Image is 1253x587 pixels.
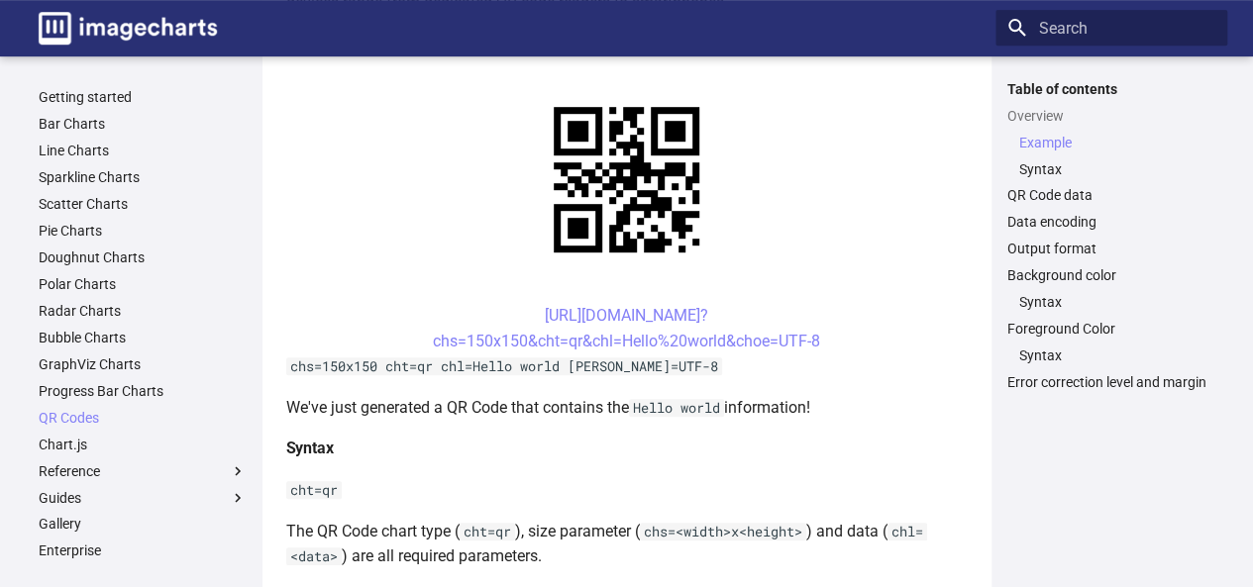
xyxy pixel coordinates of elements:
a: Line Charts [39,142,247,159]
code: chs=150x150 cht=qr chl=Hello world [PERSON_NAME]=UTF-8 [286,357,722,375]
a: Pie Charts [39,222,247,240]
a: Background color [1007,266,1215,284]
a: GraphViz Charts [39,355,247,373]
label: Table of contents [995,80,1227,98]
a: Chart.js [39,436,247,453]
a: Progress Bar Charts [39,382,247,400]
a: Syntax [1019,293,1215,311]
a: Output format [1007,240,1215,257]
a: Foreground Color [1007,320,1215,338]
a: Overview [1007,107,1215,125]
a: Example [1019,134,1215,151]
a: Syntax [1019,346,1215,364]
a: Scatter Charts [39,195,247,213]
code: cht=qr [460,523,515,540]
a: Bar Charts [39,115,247,133]
a: QR Code data [1007,186,1215,204]
a: Image-Charts documentation [31,4,225,52]
nav: Background color [1007,293,1215,311]
code: Hello world [629,399,724,417]
a: Radar Charts [39,302,247,320]
a: Error correction level and margin [1007,373,1215,391]
a: QR Codes [39,409,247,427]
a: [URL][DOMAIN_NAME]?chs=150x150&cht=qr&chl=Hello%20world&choe=UTF-8 [433,306,820,350]
a: Syntax [1019,160,1215,178]
p: The QR Code chart type ( ), size parameter ( ) and data ( ) are all required parameters. [286,519,968,569]
input: Search [995,10,1227,46]
img: logo [39,12,217,45]
a: Sparkline Charts [39,168,247,186]
nav: Foreground Color [1007,346,1215,364]
a: Data encoding [1007,213,1215,231]
a: Getting started [39,88,247,106]
label: Guides [39,489,247,507]
a: Gallery [39,515,247,533]
code: chs=<width>x<height> [640,523,806,540]
a: Bubble Charts [39,329,247,346]
a: Doughnut Charts [39,248,247,266]
a: Polar Charts [39,275,247,293]
h4: Syntax [286,436,968,461]
nav: Table of contents [995,80,1227,392]
label: Reference [39,462,247,480]
a: Enterprise [39,541,247,559]
img: chart [519,72,734,287]
p: We've just generated a QR Code that contains the information! [286,395,968,421]
code: cht=qr [286,481,342,499]
nav: Overview [1007,134,1215,178]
